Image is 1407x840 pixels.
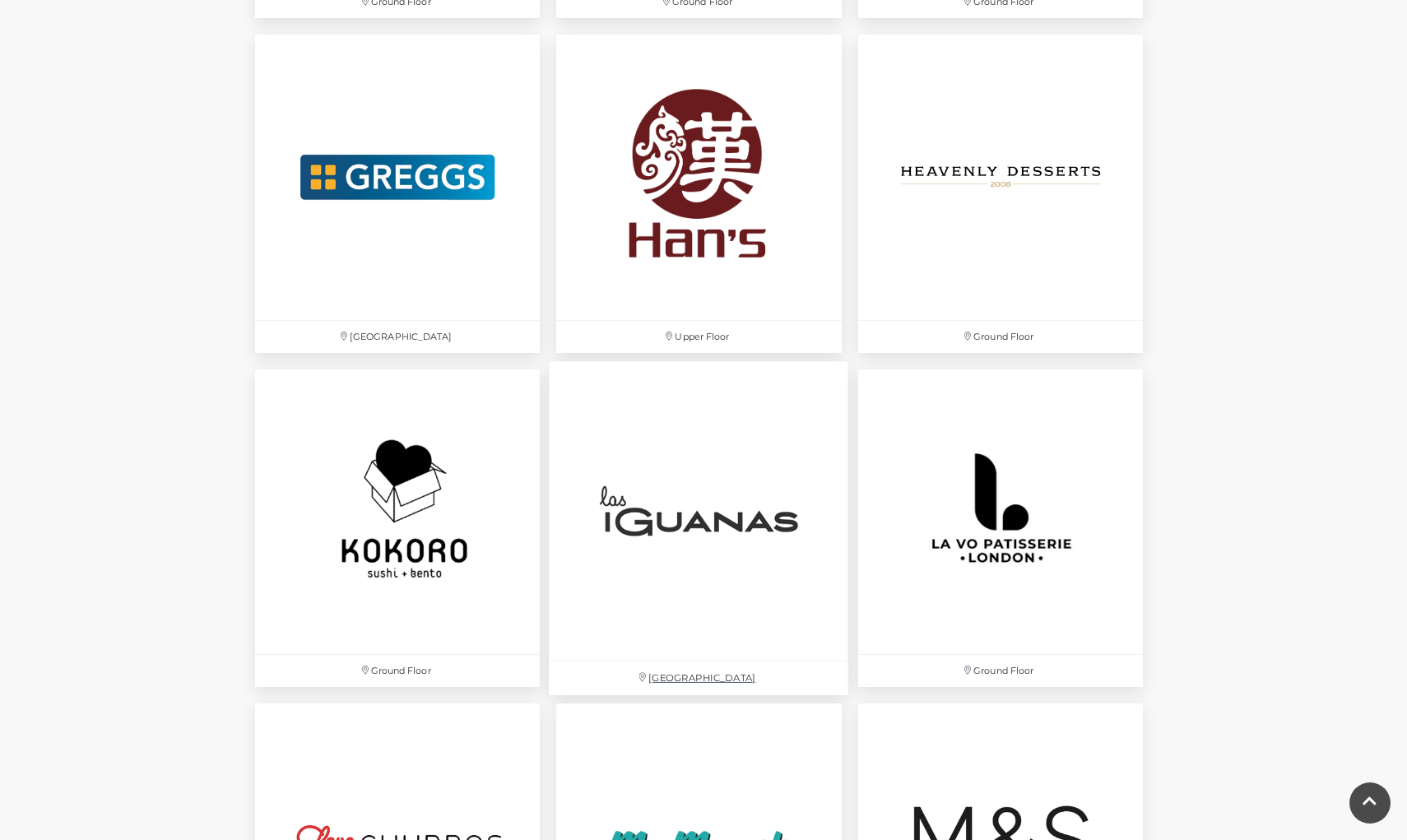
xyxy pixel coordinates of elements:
[850,26,1151,360] a: Ground Floor
[255,655,540,687] p: Ground Floor
[858,321,1143,353] p: Ground Floor
[548,26,849,360] a: Upper Floor
[550,661,849,695] p: [GEOGRAPHIC_DATA]
[247,361,548,695] a: Ground Floor
[556,321,841,353] p: Upper Floor
[858,655,1143,687] p: Ground Floor
[255,321,540,353] p: [GEOGRAPHIC_DATA]
[541,352,857,703] a: [GEOGRAPHIC_DATA]
[247,26,548,360] a: [GEOGRAPHIC_DATA]
[850,361,1151,695] a: Ground Floor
